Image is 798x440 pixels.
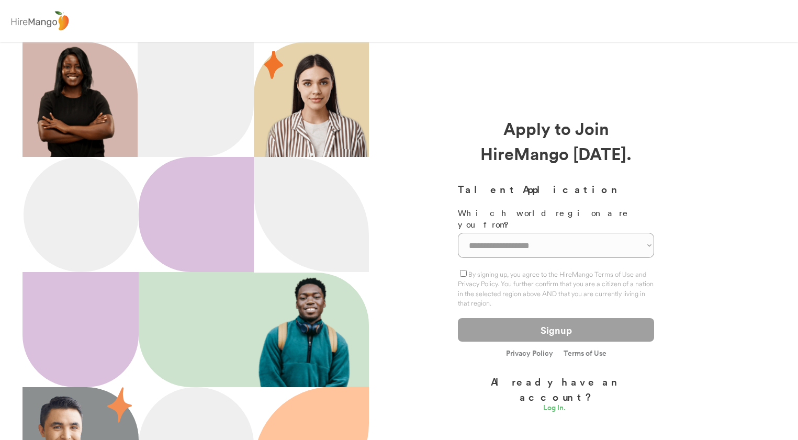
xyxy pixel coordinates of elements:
img: 202x218.png [254,273,360,387]
img: logo%20-%20hiremango%20gray.png [8,9,72,33]
a: Log In. [543,404,569,414]
img: 200x220.png [25,42,127,157]
img: Ellipse%2012 [24,157,139,272]
div: Apply to Join HireMango [DATE]. [458,116,654,166]
a: Privacy Policy [506,349,553,358]
div: Already have an account? [458,374,654,404]
img: hispanic%20woman.png [264,52,369,157]
img: 55 [107,387,132,423]
button: Signup [458,318,654,342]
div: Which world region are you from? [458,207,654,231]
a: Terms of Use [564,349,606,357]
img: 29 [264,51,283,79]
label: By signing up, you agree to the HireMango Terms of Use and Privacy Policy. You further confirm th... [458,270,654,307]
h3: Talent Application [458,182,654,197]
